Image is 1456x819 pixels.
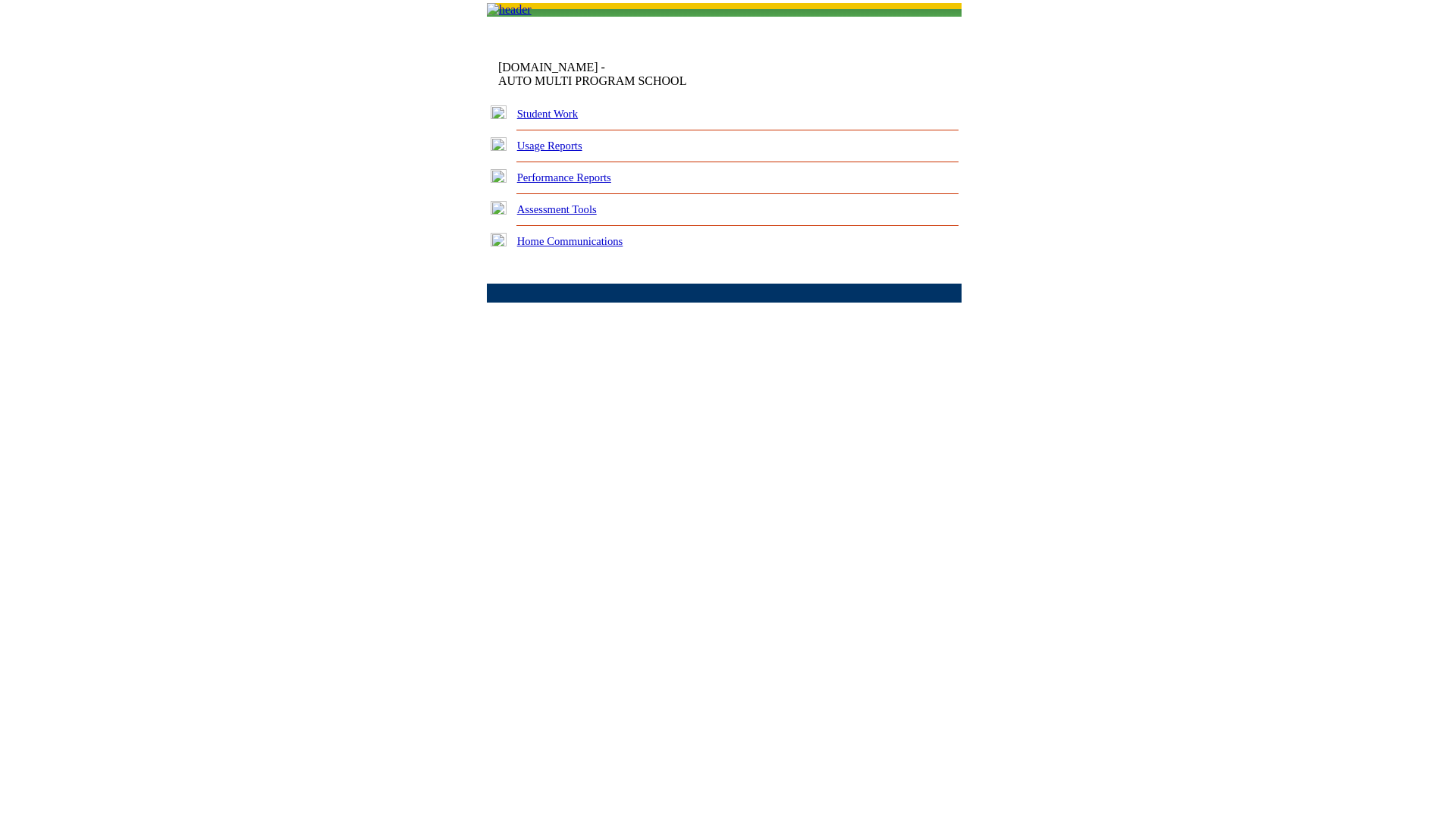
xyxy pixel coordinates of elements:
img: plus.gif [491,233,507,246]
img: plus.gif [491,105,507,119]
nobr: AUTO MULTI PROGRAM SCHOOL [498,74,686,87]
img: plus.gif [491,137,507,151]
a: Usage Reports [517,140,582,152]
img: header [487,3,532,17]
a: Home Communications [517,235,623,247]
img: plus.gif [491,169,507,183]
a: Assessment Tools [517,203,597,215]
a: Performance Reports [517,171,611,184]
td: [DOMAIN_NAME] - [498,61,777,88]
a: Student Work [517,108,578,120]
img: plus.gif [491,201,507,215]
